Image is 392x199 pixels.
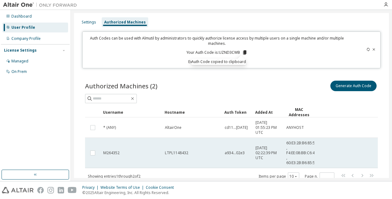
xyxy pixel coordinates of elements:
p: Auth Codes can be used with Almutil by administrators to quickly authorize license access by mult... [86,36,348,46]
span: cd11...[DATE] [225,125,248,130]
div: Dashboard [11,14,32,19]
span: M264352 [103,150,120,155]
div: Auth Token [224,107,250,117]
div: MAC Addresses [286,107,312,117]
span: 60:E3:2B:B6:85:55 , F4:EE:08:BB:C6:4D , 60:E3:2B:B6:85:59 [286,141,317,165]
span: AltairOne [165,125,182,130]
div: Auth Code copied to clipboard [191,59,246,65]
button: 10 [289,174,298,179]
span: * (ANY) [103,125,116,130]
div: Settings [82,20,96,25]
div: License Settings [4,48,37,53]
div: Hostname [165,107,219,117]
div: Cookie Consent [146,185,178,190]
img: instagram.svg [47,187,54,193]
span: a934...02e3 [225,150,245,155]
div: Added At [255,107,281,117]
div: Website Terms of Use [100,185,146,190]
p: © 2025 Altair Engineering, Inc. All Rights Reserved. [82,190,178,195]
div: Username [103,107,160,117]
div: Privacy [82,185,100,190]
span: Page n. [305,172,334,180]
img: linkedin.svg [58,187,64,193]
span: [DATE] 02:22:39 PM UTC [255,146,281,160]
p: Your Auth Code is: UZND3CWB [186,50,247,55]
span: Showing entries 1 through 2 of 2 [88,174,141,179]
div: Authorized Machines [104,20,146,25]
span: Items per page [259,172,299,180]
div: On Prem [11,69,27,74]
img: facebook.svg [37,187,44,193]
div: Company Profile [11,36,41,41]
span: ANYHOST [286,125,304,130]
div: User Profile [11,25,35,30]
div: Managed [11,59,28,64]
span: LTPL1148432 [165,150,188,155]
img: altair_logo.svg [2,187,34,193]
p: Expires in 14 minutes, 34 seconds [86,59,348,64]
button: Generate Auth Code [330,81,377,91]
img: youtube.svg [68,187,77,193]
span: Authorized Machines (2) [85,82,157,90]
span: [DATE] 01:55:23 PM UTC [255,120,281,135]
img: Altair One [3,2,80,8]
